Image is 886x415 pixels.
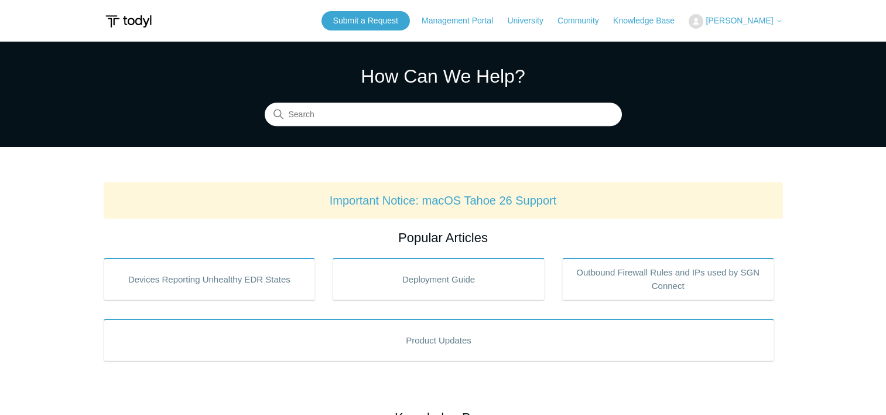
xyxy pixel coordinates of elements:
[330,194,557,207] a: Important Notice: macOS Tahoe 26 Support
[333,258,545,300] a: Deployment Guide
[265,62,622,90] h1: How Can We Help?
[104,319,774,361] a: Product Updates
[104,11,153,32] img: Todyl Support Center Help Center home page
[613,15,686,27] a: Knowledge Base
[422,15,505,27] a: Management Portal
[104,258,316,300] a: Devices Reporting Unhealthy EDR States
[265,103,622,127] input: Search
[706,16,773,25] span: [PERSON_NAME]
[689,14,782,29] button: [PERSON_NAME]
[562,258,774,300] a: Outbound Firewall Rules and IPs used by SGN Connect
[104,228,783,247] h2: Popular Articles
[557,15,611,27] a: Community
[321,11,410,30] a: Submit a Request
[507,15,555,27] a: University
